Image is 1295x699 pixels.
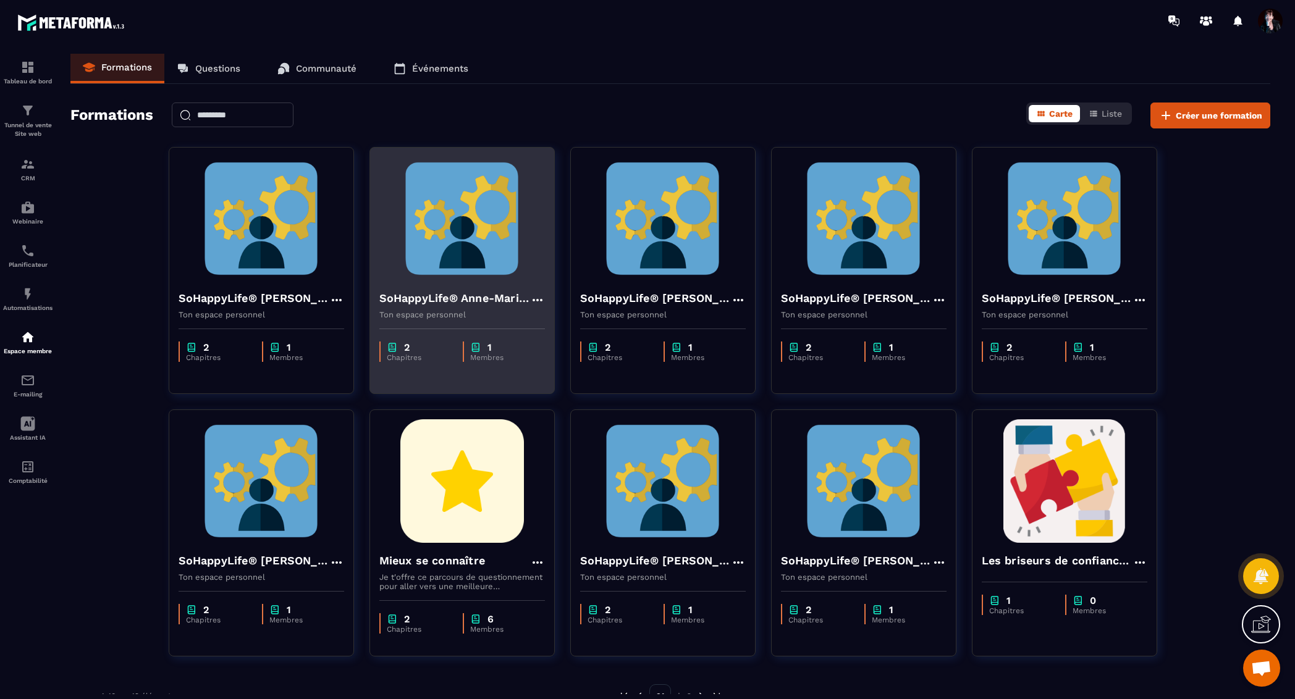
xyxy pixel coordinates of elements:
[3,407,53,450] a: Assistant IA
[1150,103,1270,128] button: Créer une formation
[982,157,1147,280] img: formation-background
[605,341,610,353] p: 2
[771,147,972,409] a: formation-backgroundSoHappyLife® [PERSON_NAME]Ton espace personnelchapter2Chapitreschapter1Membres
[671,616,733,624] p: Membres
[781,419,947,543] img: formation-background
[17,11,129,34] img: logo
[1073,341,1084,353] img: chapter
[287,604,291,616] p: 1
[412,63,468,74] p: Événements
[179,572,344,582] p: Ton espace personnel
[1176,109,1262,122] span: Créer une formation
[806,604,811,616] p: 2
[3,94,53,148] a: formationformationTunnel de vente Site web
[3,391,53,398] p: E-mailing
[186,604,197,616] img: chapter
[788,341,799,353] img: chapter
[982,290,1133,307] h4: SoHappyLife® [PERSON_NAME]
[781,572,947,582] p: Ton espace personnel
[179,157,344,280] img: formation-background
[179,419,344,543] img: formation-background
[387,353,450,362] p: Chapitres
[989,606,1053,615] p: Chapitres
[179,290,329,307] h4: SoHappyLife® [PERSON_NAME]
[20,103,35,118] img: formation
[1081,105,1129,122] button: Liste
[470,613,481,625] img: chapter
[169,409,369,672] a: formation-backgroundSoHappyLife® [PERSON_NAME]Ton espace personnelchapter2Chapitreschapter1Membres
[186,341,197,353] img: chapter
[671,341,682,353] img: chapter
[982,552,1133,569] h4: Les briseurs de confiance dans l'entreprise
[379,552,486,569] h4: Mieux se connaître
[269,353,332,362] p: Membres
[379,157,545,280] img: formation-background
[379,310,545,319] p: Ton espace personnel
[3,175,53,182] p: CRM
[269,341,281,353] img: chapter
[269,616,332,624] p: Membres
[186,353,250,362] p: Chapitres
[3,277,53,320] a: automationsautomationsAutomatisations
[982,419,1147,543] img: formation-background
[872,341,883,353] img: chapter
[989,595,1000,606] img: chapter
[470,625,533,634] p: Membres
[3,121,53,138] p: Tunnel de vente Site web
[20,243,35,258] img: scheduler
[387,625,450,634] p: Chapitres
[203,604,209,616] p: 2
[1090,595,1096,606] p: 0
[580,310,746,319] p: Ton espace personnel
[3,477,53,484] p: Comptabilité
[972,147,1173,409] a: formation-backgroundSoHappyLife® [PERSON_NAME]Ton espace personnelchapter2Chapitreschapter1Membres
[3,51,53,94] a: formationformationTableau de bord
[570,409,771,672] a: formation-backgroundSoHappyLife® [PERSON_NAME]Ton espace personnelchapter2Chapitreschapter1Membres
[588,353,651,362] p: Chapitres
[3,148,53,191] a: formationformationCRM
[989,353,1053,362] p: Chapitres
[203,341,209,353] p: 2
[3,218,53,225] p: Webinaire
[580,157,746,280] img: formation-background
[688,341,693,353] p: 1
[101,62,152,73] p: Formations
[3,304,53,311] p: Automatisations
[487,341,492,353] p: 1
[369,409,570,672] a: formation-backgroundMieux se connaîtreJe t'offre ce parcours de questionnement pour aller vers un...
[379,419,545,543] img: formation-background
[982,310,1147,319] p: Ton espace personnel
[179,552,329,569] h4: SoHappyLife® [PERSON_NAME]
[470,353,533,362] p: Membres
[369,147,570,409] a: formation-backgroundSoHappyLife® Anne-Marine ALLEONTon espace personnelchapter2Chapitreschapter1M...
[989,341,1000,353] img: chapter
[381,54,481,83] a: Événements
[3,234,53,277] a: schedulerschedulerPlanificateur
[3,450,53,493] a: accountantaccountantComptabilité
[1090,341,1094,353] p: 1
[70,54,164,83] a: Formations
[20,373,35,388] img: email
[1102,109,1122,119] span: Liste
[972,409,1173,672] a: formation-backgroundLes briseurs de confiance dans l'entreprisechapter1Chapitreschapter0Membres
[570,147,771,409] a: formation-backgroundSoHappyLife® [PERSON_NAME]Ton espace personnelchapter2Chapitreschapter1Membres
[1006,341,1012,353] p: 2
[20,60,35,75] img: formation
[404,341,410,353] p: 2
[580,419,746,543] img: formation-background
[580,572,746,582] p: Ton espace personnel
[3,261,53,268] p: Planificateur
[872,604,883,616] img: chapter
[788,616,852,624] p: Chapitres
[3,320,53,364] a: automationsautomationsEspace membre
[1029,105,1080,122] button: Carte
[889,604,893,616] p: 1
[164,54,253,83] a: Questions
[186,616,250,624] p: Chapitres
[889,341,893,353] p: 1
[3,434,53,441] p: Assistant IA
[179,310,344,319] p: Ton espace personnel
[588,616,651,624] p: Chapitres
[70,103,153,128] h2: Formations
[671,353,733,362] p: Membres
